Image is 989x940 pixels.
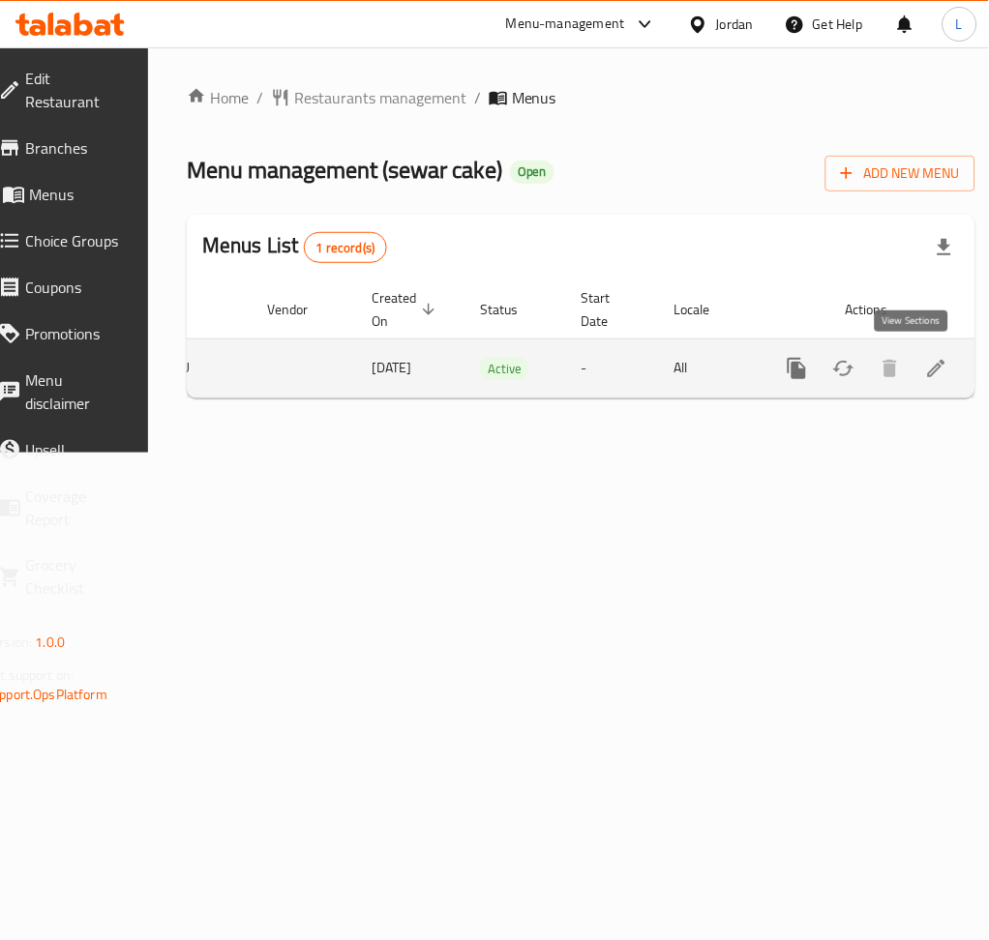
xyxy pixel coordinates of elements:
li: / [474,86,481,109]
span: Restaurants management [294,86,466,109]
button: Add New Menu [825,156,975,191]
td: All [659,338,759,397]
div: Export file [921,224,968,271]
a: Home [187,86,249,109]
a: Restaurants management [271,86,466,109]
span: Grocery Checklist [25,554,125,601]
span: 1.0.0 [35,631,65,656]
span: Edit Restaurant [25,67,125,113]
span: L [956,14,963,35]
span: 1 record(s) [305,239,387,257]
span: Menu disclaimer [25,368,125,415]
button: Change Status [821,345,867,392]
span: Coupons [25,276,125,299]
span: Add New Menu [841,162,960,186]
button: more [774,345,821,392]
span: Active [480,358,529,380]
div: Total records count [304,232,388,263]
div: Open [510,161,554,184]
span: Menu management ( sewar cake ) [187,148,502,191]
span: Locale [674,298,735,321]
td: - [566,338,659,397]
div: Active [480,357,529,380]
nav: breadcrumb [187,86,975,109]
span: Promotions [25,322,125,345]
span: [DATE] [372,355,411,380]
li: / [256,86,263,109]
h2: Menus List [202,231,387,263]
button: Delete menu [867,345,914,392]
span: Coverage Report [25,485,125,531]
th: Actions [759,280,975,339]
span: Vendor [267,298,333,321]
span: Upsell [25,438,125,461]
span: Open [510,163,554,180]
span: Branches [25,136,125,160]
span: Choice Groups [25,229,125,252]
div: Menu-management [506,13,625,36]
span: Status [480,298,543,321]
table: enhanced table [14,280,975,398]
span: Menus [512,86,556,109]
span: Created On [372,286,441,333]
span: Menus [29,183,125,206]
div: Jordan [716,14,754,35]
span: Start Date [582,286,636,333]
